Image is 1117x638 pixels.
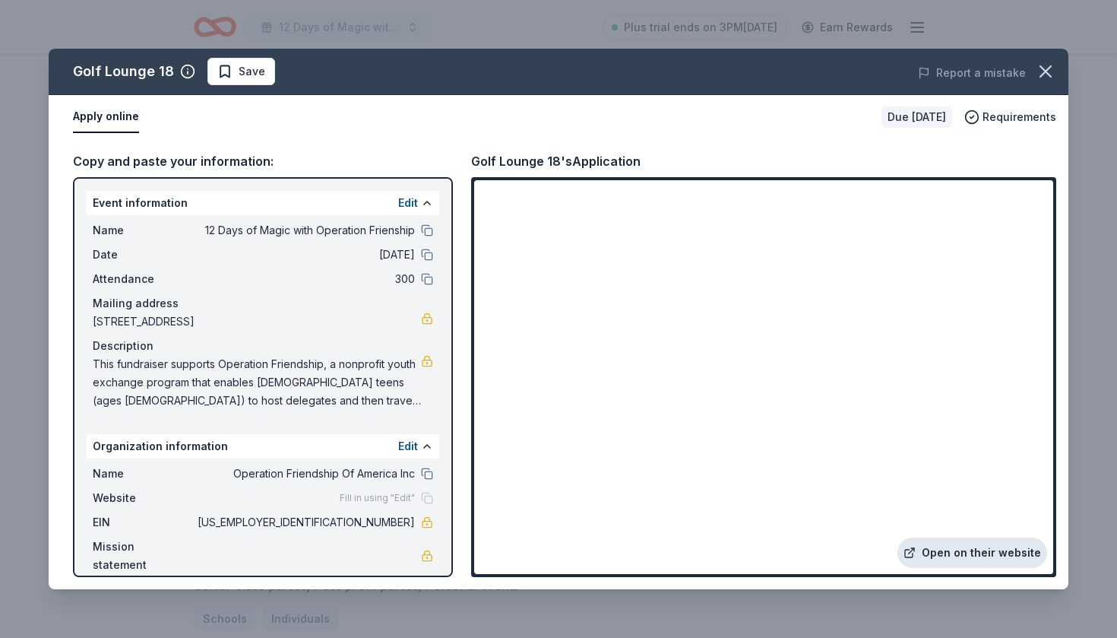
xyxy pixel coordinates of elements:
[93,270,195,288] span: Attendance
[87,434,439,459] div: Organization information
[207,58,275,85] button: Save
[93,513,195,532] span: EIN
[73,59,174,84] div: Golf Lounge 18
[398,194,418,212] button: Edit
[918,64,1026,82] button: Report a mistake
[983,108,1056,126] span: Requirements
[195,221,415,240] span: 12 Days of Magic with Operation Frienship
[93,246,195,264] span: Date
[93,294,433,313] div: Mailing address
[239,62,265,81] span: Save
[340,492,415,504] span: Fill in using "Edit"
[471,151,641,171] div: Golf Lounge 18's Application
[195,270,415,288] span: 300
[881,106,952,128] div: Due [DATE]
[93,538,195,574] span: Mission statement
[398,437,418,455] button: Edit
[73,101,139,133] button: Apply online
[87,191,439,215] div: Event information
[93,465,195,483] span: Name
[93,313,421,331] span: [STREET_ADDRESS]
[93,221,195,240] span: Name
[897,538,1047,568] a: Open on their website
[964,108,1056,126] button: Requirements
[195,246,415,264] span: [DATE]
[73,151,453,171] div: Copy and paste your information:
[93,337,433,355] div: Description
[195,513,415,532] span: [US_EMPLOYER_IDENTIFICATION_NUMBER]
[93,489,195,507] span: Website
[93,355,421,410] span: This fundraiser supports Operation Friendship, a nonprofit youth exchange program that enables [D...
[195,465,415,483] span: Operation Friendship Of America Inc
